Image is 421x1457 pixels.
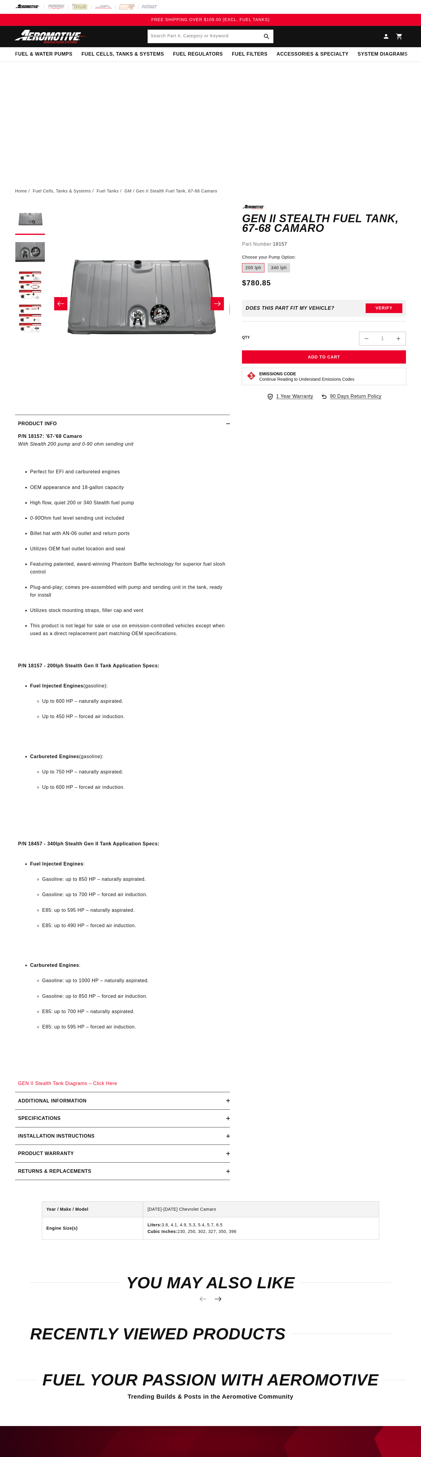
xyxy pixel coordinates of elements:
[18,1132,94,1140] h2: Installation Instructions
[242,214,406,233] h1: Gen II Stealth Fuel Tank, 67-68 Camaro
[97,188,119,194] a: Fuel Tanks
[42,1202,143,1217] th: Year / Make / Model
[30,683,83,688] strong: Fuel Injected Engines
[30,607,227,614] li: Utilizes stock mounting straps, filler cap and vent
[128,1393,293,1400] span: Trending Builds & Posts in the Aeromotive Community
[358,51,407,57] span: System Diagrams
[15,415,230,432] summary: Product Info
[242,254,296,260] legend: Choose your Pump Option:
[30,961,227,1055] li: :
[15,304,45,334] button: Load image 4 in gallery view
[15,1092,230,1110] summary: Additional information
[18,1167,91,1175] h2: Returns & replacements
[366,303,402,313] button: Verify
[18,434,82,439] strong: P/N 18157: '67-'68 Camaro
[42,977,227,985] li: Gasoline: up to 1000 HP – naturally aspirated.
[246,306,334,311] div: Does This part fit My vehicle?
[30,754,79,759] strong: Carbureted Engines
[15,51,73,57] span: Fuel & Water Pumps
[30,682,227,745] li: (gasoline):
[330,392,382,406] span: 90 Days Return Policy
[30,484,227,491] li: OEM appearance and 18-gallon capacity
[136,188,217,194] li: Gen II Stealth Fuel Tank, 67-68 Camaro
[147,1229,178,1234] strong: Cubic Inches:
[259,371,296,376] strong: Emissions Code
[276,392,313,400] span: 1 Year Warranty
[15,1373,406,1387] h2: Fuel Your Passion with Aeromotive
[148,30,274,43] input: Search Part #, Category or Keyword
[125,188,132,194] a: GM
[30,860,227,954] li: :
[30,530,227,537] li: Billet hat with AN-06 outlet and return ports
[15,271,45,301] button: Load image 3 in gallery view
[30,861,83,866] strong: Fuel Injected Engines
[30,499,227,507] li: High flow, quiet 200 or 340 Stealth fuel pump
[18,1097,87,1105] h2: Additional information
[18,663,159,668] strong: P/N 18157 - 200lph Stealth Gen II Tank Application Specs:
[18,1114,60,1122] h2: Specifications
[147,1222,162,1227] strong: Liters:
[260,30,273,43] button: Search Part #, Category or Keyword
[211,297,224,310] button: Slide right
[15,238,45,268] button: Load image 2 in gallery view
[15,1145,230,1162] summary: Product warranty
[197,1293,210,1306] button: Previous slide
[212,1293,225,1306] button: Next slide
[242,278,271,288] span: $780.85
[18,1081,117,1086] a: GEN II Stealth Tank Diagrams – Click Here
[11,47,77,61] summary: Fuel & Water Pumps
[15,205,45,235] button: Load image 1 in gallery view
[173,51,223,57] span: Fuel Regulators
[30,1327,391,1341] h2: Recently Viewed Products
[259,371,354,382] button: Emissions CodeContinue Reading to Understand Emissions Codes
[42,891,227,899] li: Gasoline: up to 700 HP – forced air induction.
[272,47,353,61] summary: Accessories & Specialty
[33,188,95,194] li: Fuel Cells, Tanks & Systems
[15,205,230,403] media-gallery: Gallery Viewer
[42,768,227,776] li: Up to 750 HP – naturally aspirated.
[82,51,164,57] span: Fuel Cells, Tanks & Systems
[13,29,88,44] img: Aeromotive
[42,783,227,791] li: Up to 600 HP – forced air induction.
[246,371,256,381] img: Emissions code
[30,560,227,576] li: Featuring patented, award-winning Phantom Baffle technology for superior fuel slosh control
[30,468,227,476] li: Perfect for EFI and carbureted engines
[30,753,227,816] li: (gasoline):
[42,1217,143,1239] th: Engine Size(s)
[169,47,227,61] summary: Fuel Regulators
[42,1008,227,1016] li: E85: up to 700 HP – naturally aspirated.
[18,841,159,846] strong: P/N 18457 - 340lph Stealth Gen II Tank Application Specs:
[54,297,67,310] button: Slide left
[18,420,57,428] h2: Product Info
[15,1127,230,1145] summary: Installation Instructions
[42,922,227,930] li: E85: up to 490 HP – forced air induction.
[42,992,227,1000] li: Gasoline: up to 850 HP – forced air induction.
[30,514,227,522] li: Ohm fuel level sending unit included
[30,515,40,521] em: 0-90
[42,1023,227,1031] li: E85: up to 595 HP – forced air induction.
[277,51,348,57] span: Accessories & Specialty
[320,392,382,406] a: 90 Days Return Policy
[143,1202,379,1217] td: [DATE]-[DATE] Chevrolet Camaro
[30,622,227,637] li: This product is not legal for sale or use on emission-controlled vehicles except when used as a d...
[30,545,227,553] li: Utilizes OEM fuel outlet location and seal
[353,47,412,61] summary: System Diagrams
[30,963,79,968] strong: Carbureted Engines
[151,17,270,22] span: FREE SHIPPING OVER $109.00 (EXCL. FUEL TANKS)
[18,1150,74,1157] h2: Product warranty
[42,875,227,883] li: Gasoline: up to 850 HP – naturally aspirated.
[15,1163,230,1180] summary: Returns & replacements
[15,188,406,194] nav: breadcrumbs
[242,350,406,364] button: Add to Cart
[77,47,169,61] summary: Fuel Cells, Tanks & Systems
[30,1276,391,1290] h2: You may also like
[242,240,406,248] div: Part Number:
[18,441,134,447] em: With Stealth 200 pump and 0-90 ohm sending unit
[268,263,290,273] label: 340 lph
[259,377,354,382] p: Continue Reading to Understand Emissions Codes
[273,241,287,247] strong: 18157
[15,188,27,194] a: Home
[232,51,268,57] span: Fuel Filters
[15,1110,230,1127] summary: Specifications
[42,697,227,705] li: Up to 600 HP – naturally aspirated.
